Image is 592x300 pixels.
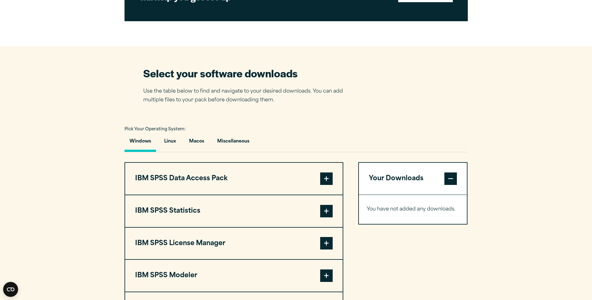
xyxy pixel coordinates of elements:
button: IBM SPSS Data Access Pack [125,163,343,195]
button: IBM SPSS License Manager [125,228,343,259]
p: You have not added any downloads. [367,205,459,214]
span: Pick Your Operating System: [125,127,186,131]
div: Your Downloads [359,195,467,224]
button: Linux [159,134,181,152]
button: Open CMP widget [3,282,18,297]
button: Windows [125,134,156,152]
h2: Select your software downloads [143,66,352,80]
button: IBM SPSS Statistics [125,195,343,227]
p: Use the table below to find and navigate to your desired downloads. You can add multiple files to... [143,87,352,105]
button: IBM SPSS Modeler [125,260,343,292]
button: Miscellaneous [212,134,254,152]
button: Your Downloads [359,163,467,195]
button: Macos [184,134,209,152]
